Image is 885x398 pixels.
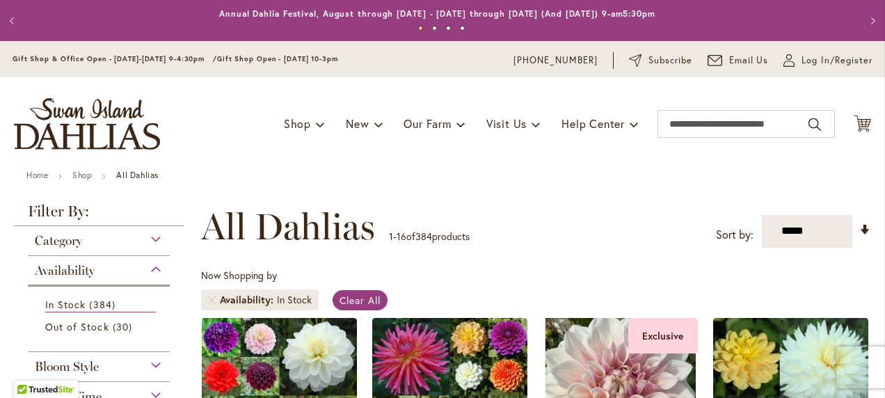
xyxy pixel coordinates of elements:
[397,230,406,243] span: 16
[10,349,49,388] iframe: Launch Accessibility Center
[418,26,423,31] button: 1 of 4
[628,318,698,353] div: Exclusive
[513,54,598,67] a: [PHONE_NUMBER]
[35,359,99,374] span: Bloom Style
[629,54,692,67] a: Subscribe
[716,222,754,248] label: Sort by:
[389,225,470,248] p: - of products
[201,206,375,248] span: All Dahlias
[220,293,277,307] span: Availability
[14,98,160,150] a: store logo
[340,294,381,307] span: Clear All
[219,8,655,19] a: Annual Dahlia Festival, August through [DATE] - [DATE] through [DATE] (And [DATE]) 9-am5:30pm
[561,116,625,131] span: Help Center
[460,26,465,31] button: 4 of 4
[802,54,872,67] span: Log In/Register
[415,230,432,243] span: 384
[277,293,312,307] div: In Stock
[389,230,393,243] span: 1
[404,116,451,131] span: Our Farm
[14,204,184,226] strong: Filter By:
[45,297,156,312] a: In Stock 384
[284,116,311,131] span: Shop
[446,26,451,31] button: 3 of 4
[13,54,217,63] span: Gift Shop & Office Open - [DATE]-[DATE] 9-4:30pm /
[26,170,48,180] a: Home
[35,233,82,248] span: Category
[346,116,369,131] span: New
[89,297,118,312] span: 384
[333,290,388,310] a: Clear All
[208,296,216,304] a: Remove Availability In Stock
[72,170,92,180] a: Shop
[857,7,885,35] button: Next
[783,54,872,67] a: Log In/Register
[648,54,692,67] span: Subscribe
[116,170,159,180] strong: All Dahlias
[113,319,136,334] span: 30
[432,26,437,31] button: 2 of 4
[45,320,109,333] span: Out of Stock
[708,54,769,67] a: Email Us
[45,298,86,311] span: In Stock
[45,319,156,334] a: Out of Stock 30
[201,269,277,282] span: Now Shopping by
[217,54,338,63] span: Gift Shop Open - [DATE] 10-3pm
[486,116,527,131] span: Visit Us
[729,54,769,67] span: Email Us
[35,263,95,278] span: Availability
